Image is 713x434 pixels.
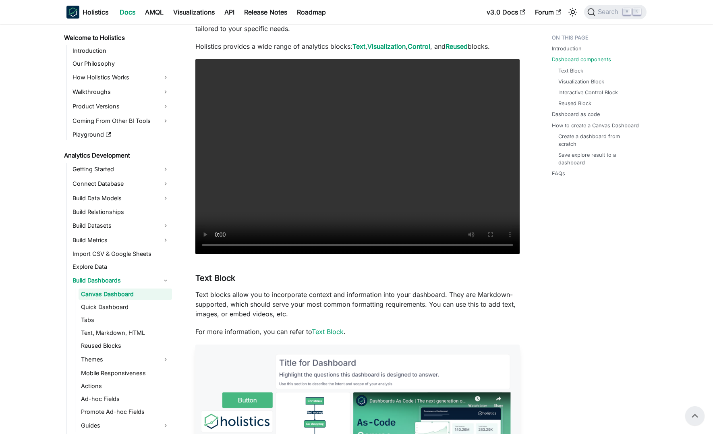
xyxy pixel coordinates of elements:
[70,192,172,205] a: Build Data Models
[70,114,172,127] a: Coming From Other BI Tools
[558,151,638,166] a: Save explore result to a dashboard
[79,368,172,379] a: Mobile Responsiveness
[552,110,600,118] a: Dashboard as code
[558,100,591,107] a: Reused Block
[552,122,639,129] a: How to create a Canvas Dashboard
[79,380,172,392] a: Actions
[70,45,172,56] a: Introduction
[552,45,582,52] a: Introduction
[79,393,172,405] a: Ad-hoc Fields
[79,353,172,366] a: Themes
[70,248,172,260] a: Import CSV & Google Sheets
[79,301,172,313] a: Quick Dashboard
[70,129,172,140] a: Playground
[62,150,172,161] a: Analytics Development
[220,6,239,19] a: API
[66,6,108,19] a: HolisticsHolistics
[552,170,565,177] a: FAQs
[633,8,641,15] kbd: K
[70,177,172,190] a: Connect Database
[552,56,611,63] a: Dashboard components
[312,328,344,336] a: Text Block
[62,32,172,44] a: Welcome to Holistics
[195,42,520,51] p: Holistics provides a wide range of analytics blocks: , , , and blocks.
[79,340,172,351] a: Reused Blocks
[168,6,220,19] a: Visualizations
[66,6,79,19] img: Holistics
[140,6,168,19] a: AMQL
[58,24,179,434] nav: Docs sidebar
[352,42,365,50] a: Text
[292,6,331,19] a: Roadmap
[79,314,172,326] a: Tabs
[558,78,604,85] a: Visualization Block
[115,6,140,19] a: Docs
[195,290,520,319] p: Text blocks allow you to incorporate context and information into your dashboard. They are Markdo...
[446,42,468,50] a: Reused
[623,8,631,15] kbd: ⌘
[79,289,172,300] a: Canvas Dashboard
[70,71,172,84] a: How Holistics Works
[70,274,172,287] a: Build Dashboards
[83,7,108,17] b: Holistics
[558,89,618,96] a: Interactive Control Block
[239,6,292,19] a: Release Notes
[408,42,430,50] a: Control
[70,58,172,69] a: Our Philosophy
[70,100,172,113] a: Product Versions
[367,42,406,50] a: Visualization
[530,6,566,19] a: Forum
[79,327,172,338] a: Text, Markdown, HTML
[566,6,579,19] button: Switch between dark and light mode (currently light mode)
[70,219,172,232] a: Build Datasets
[584,5,647,19] button: Search (Command+K)
[70,163,172,176] a: Getting Started
[482,6,530,19] a: v3.0 Docs
[195,59,520,254] video: Your browser does not support embedding video, but you can .
[195,327,520,336] p: For more information, you can refer to .
[685,406,705,426] button: Scroll back to top
[558,67,583,75] a: Text Block
[558,133,638,148] a: Create a dashboard from scratch
[195,273,520,283] h3: Text Block
[70,85,172,98] a: Walkthroughs
[79,419,172,432] a: Guides
[70,206,172,218] a: Build Relationships
[70,234,172,247] a: Build Metrics
[595,8,623,16] span: Search
[79,406,172,417] a: Promote Ad-hoc Fields
[70,261,172,272] a: Explore Data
